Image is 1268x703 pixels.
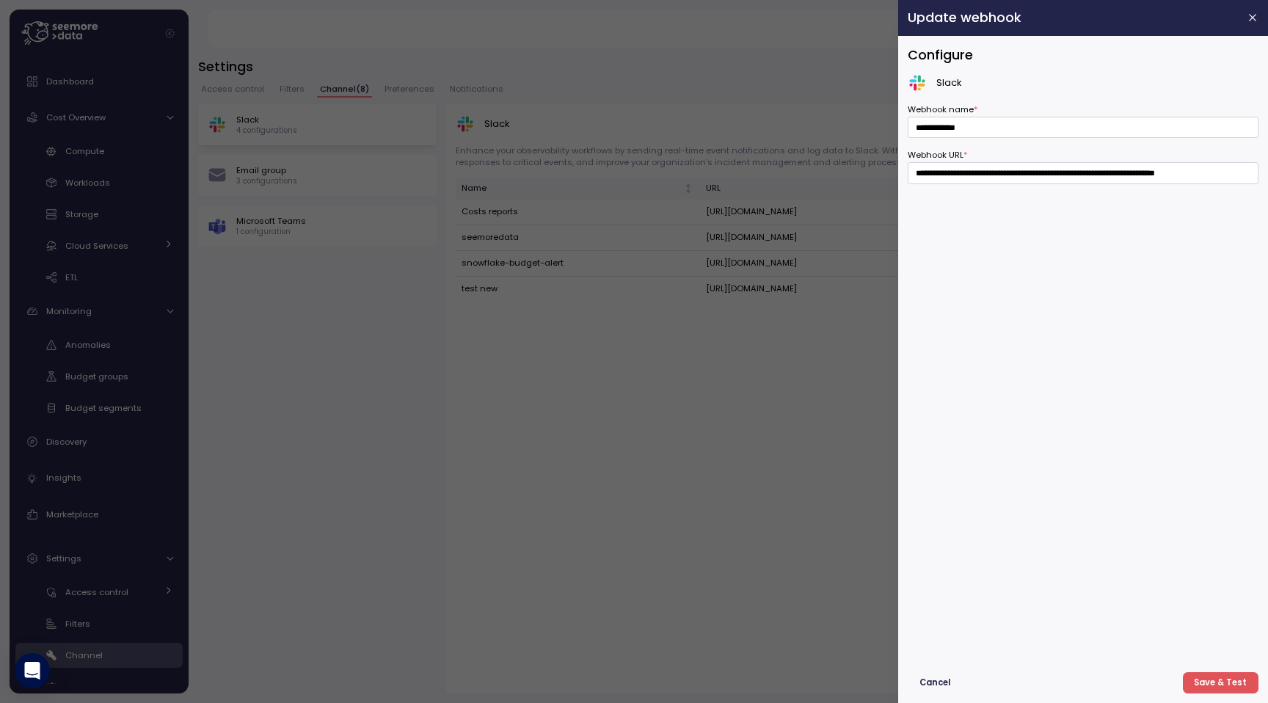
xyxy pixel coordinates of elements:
button: Cancel [908,672,961,693]
span: Save & Test [1194,673,1247,693]
div: Open Intercom Messenger [15,653,50,688]
span: Cancel [919,673,950,693]
label: Webhook URL [908,149,968,162]
button: Save & Test [1183,672,1258,693]
label: Webhook name [908,103,978,117]
h3: Configure [908,45,1258,64]
p: Slack [936,76,962,90]
h2: Update webhook [908,11,1235,24]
